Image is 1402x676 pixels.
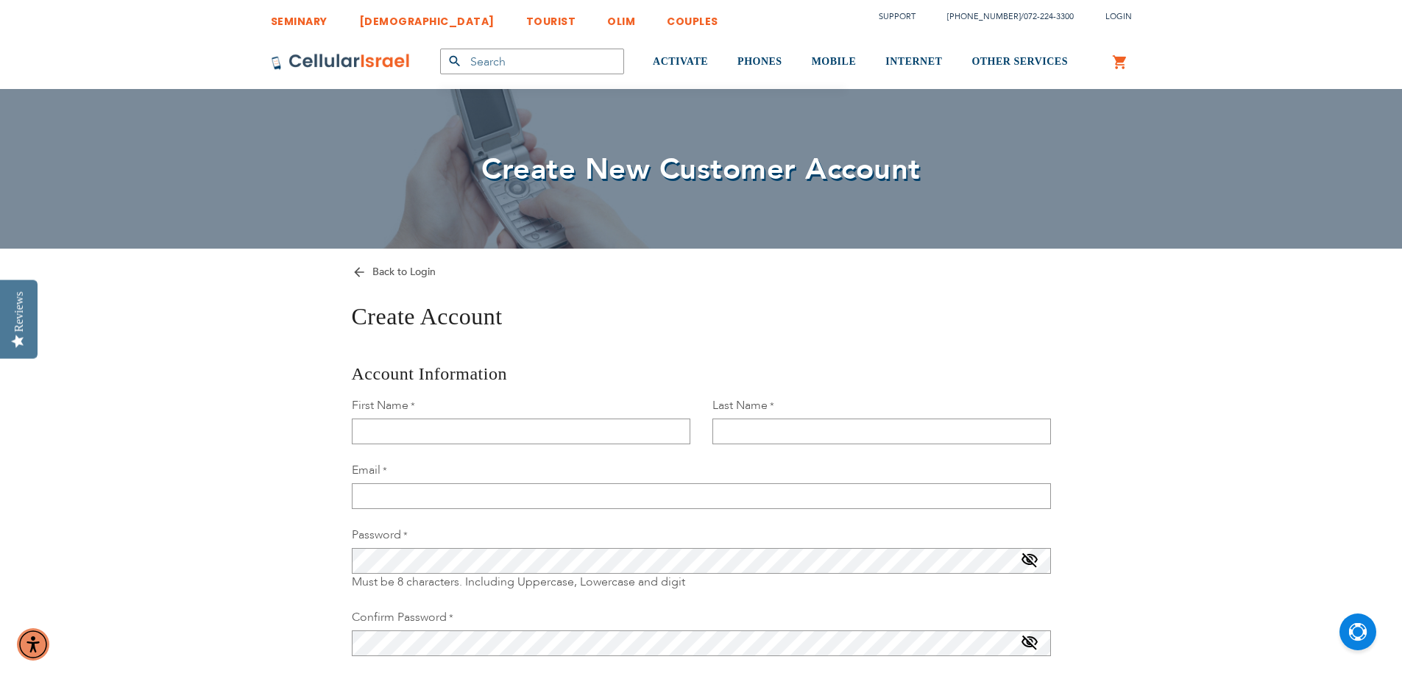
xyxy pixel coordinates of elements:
a: Support [879,11,916,22]
li: / [932,6,1074,27]
span: ACTIVATE [653,56,708,67]
a: Back to Login [352,265,436,279]
span: MOBILE [812,56,857,67]
span: First Name [352,397,408,413]
input: Search [440,49,624,74]
span: Login [1105,11,1132,22]
span: OTHER SERVICES [971,56,1068,67]
input: Last Name [712,419,1051,444]
span: INTERNET [885,56,942,67]
span: Confirm Password [352,609,447,625]
span: Back to Login [372,265,436,279]
a: [PHONE_NUMBER] [947,11,1021,22]
a: MOBILE [812,35,857,90]
span: Last Name [712,397,768,413]
div: Accessibility Menu [17,628,49,661]
a: OTHER SERVICES [971,35,1068,90]
h3: Account Information [352,362,1051,386]
input: First Name [352,419,690,444]
span: Create New Customer Account [481,149,921,190]
span: Password [352,527,401,543]
img: Cellular Israel Logo [271,53,411,71]
a: TOURIST [526,4,576,31]
a: OLIM [607,4,635,31]
a: SEMINARY [271,4,328,31]
div: Reviews [13,291,26,332]
span: Must be 8 characters. Including Uppercase, Lowercase and digit [352,574,685,590]
a: COUPLES [667,4,718,31]
a: INTERNET [885,35,942,90]
a: ACTIVATE [653,35,708,90]
input: Email [352,483,1051,509]
span: Create Account [352,303,503,330]
span: PHONES [737,56,782,67]
a: [DEMOGRAPHIC_DATA] [359,4,495,31]
a: 072-224-3300 [1024,11,1074,22]
a: PHONES [737,35,782,90]
span: Email [352,462,380,478]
